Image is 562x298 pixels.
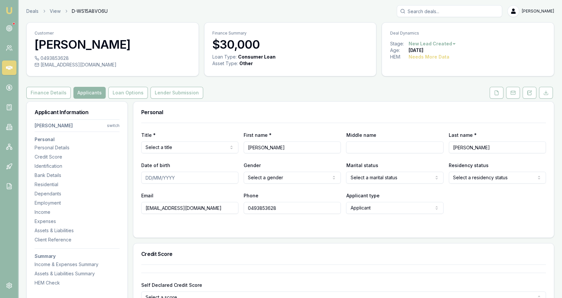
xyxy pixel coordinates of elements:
[50,8,61,14] a: View
[239,60,253,67] div: Other
[212,38,368,51] h3: $30,000
[35,122,73,129] div: [PERSON_NAME]
[35,172,120,179] div: Bank Details
[346,193,379,198] label: Applicant type
[141,282,202,288] label: Self Declared Credit Score
[35,236,120,243] div: Client Reference
[35,55,191,62] div: 0493853628
[141,251,546,257] h3: Credit Score
[244,162,261,168] label: Gender
[35,270,120,277] div: Assets & Liabilities Summary
[35,31,191,36] p: Customer
[244,193,258,198] label: Phone
[107,123,120,128] div: switch
[35,254,120,259] h3: Summary
[449,162,489,168] label: Residency status
[5,7,13,14] img: emu-icon-u.png
[35,280,120,286] div: HEM Check
[35,190,120,197] div: Dependants
[149,87,204,99] a: Lender Submission
[35,227,120,234] div: Assets & Liabilities
[141,193,153,198] label: Email
[390,47,408,54] div: Age:
[35,209,120,215] div: Income
[35,154,120,160] div: Credit Score
[141,172,238,184] input: DD/MM/YYYY
[212,54,237,60] div: Loan Type:
[522,9,554,14] span: [PERSON_NAME]
[35,38,191,51] h3: [PERSON_NAME]
[107,87,149,99] a: Loan Options
[244,202,341,214] input: 0431 234 567
[35,261,120,268] div: Income & Expenses Summary
[35,144,120,151] div: Personal Details
[72,8,108,14] span: D-WS15A8VO6U
[35,200,120,206] div: Employment
[408,40,456,47] button: New Lead Created
[35,110,120,115] h3: Applicant Information
[26,8,39,14] a: Deals
[35,62,191,68] div: [EMAIL_ADDRESS][DOMAIN_NAME]
[108,87,148,99] button: Loan Options
[346,162,378,168] label: Marital status
[26,87,72,99] a: Finance Details
[244,132,272,138] label: First name *
[408,47,423,54] div: [DATE]
[72,87,107,99] a: Applicants
[150,87,203,99] button: Lender Submission
[390,31,546,36] p: Deal Dynamics
[449,132,477,138] label: Last name *
[35,218,120,225] div: Expenses
[212,60,238,67] div: Asset Type :
[390,40,408,47] div: Stage:
[73,87,106,99] button: Applicants
[141,162,170,168] label: Date of birth
[26,8,108,14] nav: breadcrumb
[35,181,120,188] div: Residential
[212,31,368,36] p: Finance Summary
[390,54,408,60] div: HEM:
[35,163,120,169] div: Identification
[141,110,546,115] h3: Personal
[346,132,376,138] label: Middle name
[141,132,156,138] label: Title *
[408,54,449,60] div: Needs More Data
[26,87,71,99] button: Finance Details
[238,54,276,60] div: Consumer Loan
[397,5,502,17] input: Search deals
[35,137,120,142] h3: Personal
